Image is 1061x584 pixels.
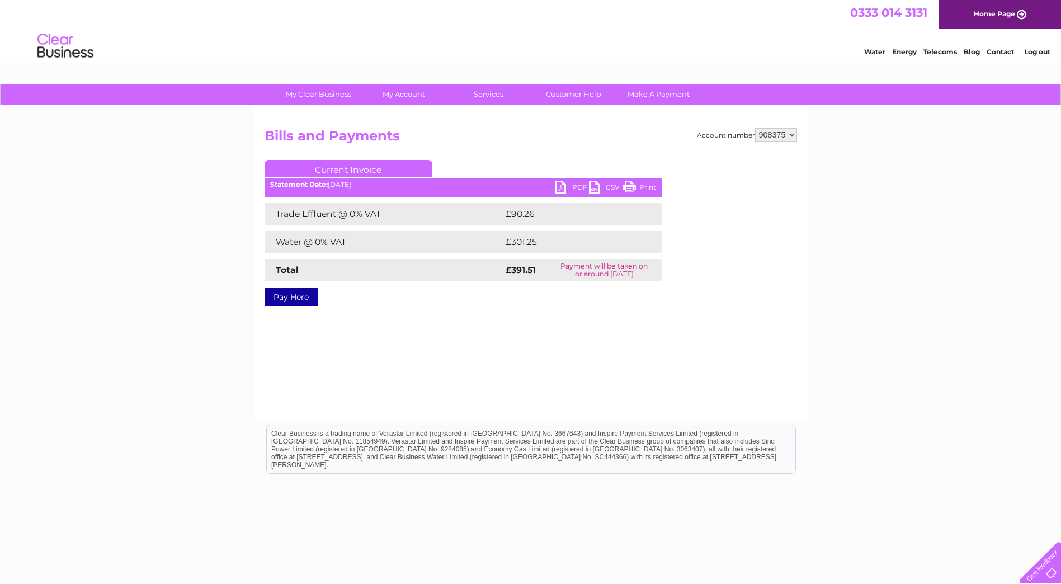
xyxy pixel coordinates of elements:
[265,160,432,177] a: Current Invoice
[964,48,980,56] a: Blog
[589,181,623,197] a: CSV
[265,181,662,189] div: [DATE]
[37,29,94,63] img: logo.png
[547,259,662,281] td: Payment will be taken on or around [DATE]
[265,128,797,149] h2: Bills and Payments
[503,203,640,225] td: £90.26
[612,84,705,105] a: Make A Payment
[850,6,927,20] a: 0333 014 3131
[503,231,641,253] td: £301.25
[276,265,299,275] strong: Total
[555,181,589,197] a: PDF
[265,203,503,225] td: Trade Effluent @ 0% VAT
[623,181,656,197] a: Print
[357,84,450,105] a: My Account
[1024,48,1050,56] a: Log out
[697,128,797,142] div: Account number
[506,265,536,275] strong: £391.51
[270,180,328,189] b: Statement Date:
[265,231,503,253] td: Water @ 0% VAT
[892,48,917,56] a: Energy
[272,84,365,105] a: My Clear Business
[265,288,318,306] a: Pay Here
[864,48,885,56] a: Water
[987,48,1014,56] a: Contact
[923,48,957,56] a: Telecoms
[527,84,620,105] a: Customer Help
[267,6,795,54] div: Clear Business is a trading name of Verastar Limited (registered in [GEOGRAPHIC_DATA] No. 3667643...
[442,84,535,105] a: Services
